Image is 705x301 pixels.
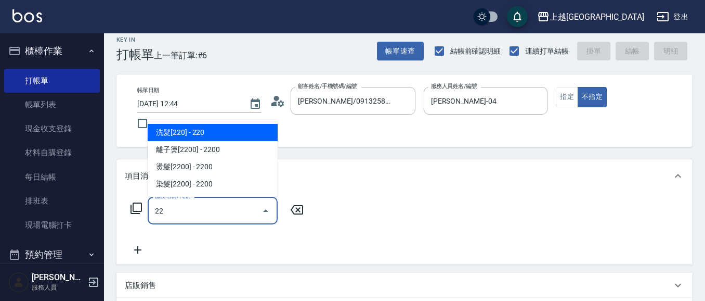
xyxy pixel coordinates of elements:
label: 顧客姓名/手機號碼/編號 [298,82,357,90]
a: 材料自購登錄 [4,141,100,165]
span: 結帳前確認明細 [450,46,501,57]
div: 項目消費 [116,159,693,193]
button: 預約管理 [4,241,100,268]
button: 帳單速查 [377,42,424,61]
h3: 打帳單 [116,47,154,62]
a: 每日結帳 [4,165,100,189]
img: Logo [12,9,42,22]
button: Close [257,203,274,219]
span: 燙髮[2200] - 2200 [148,158,278,175]
a: 排班表 [4,189,100,213]
a: 帳單列表 [4,93,100,117]
button: 登出 [652,7,693,27]
a: 現金收支登錄 [4,117,100,141]
input: YYYY/MM/DD hh:mm [137,95,239,112]
span: 上一筆訂單:#6 [154,49,207,62]
span: 離子燙[2200] - 2200 [148,141,278,158]
button: 櫃檯作業 [4,37,100,65]
p: 項目消費 [125,171,156,182]
span: 洗髮[220] - 220 [148,124,278,141]
img: Person [8,272,29,293]
span: 染髮[2200] - 2200 [148,175,278,193]
h5: [PERSON_NAME] [32,272,85,283]
div: 上越[GEOGRAPHIC_DATA] [550,10,644,23]
a: 打帳單 [4,69,100,93]
a: 現場電腦打卡 [4,213,100,237]
button: 不指定 [578,87,607,107]
button: Choose date, selected date is 2025-09-24 [243,92,268,117]
p: 服務人員 [32,283,85,292]
span: 鎖定日期 [153,118,182,129]
h2: Key In [116,36,154,43]
button: save [507,6,528,27]
label: 服務人員姓名/編號 [431,82,477,90]
p: 店販銷售 [125,280,156,291]
label: 帳單日期 [137,86,159,94]
span: 連續打單結帳 [525,46,569,57]
button: 指定 [556,87,578,107]
button: 上越[GEOGRAPHIC_DATA] [533,6,648,28]
div: 店販銷售 [116,273,693,298]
